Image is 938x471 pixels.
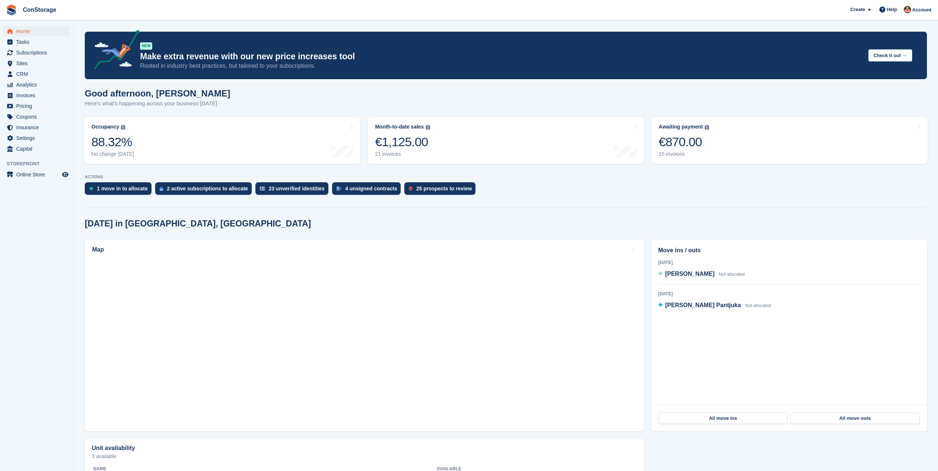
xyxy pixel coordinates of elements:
a: menu [4,144,70,154]
img: icon-info-grey-7440780725fd019a000dd9b08b2336e03edf1995a4989e88bcd33f0948082b44.svg [426,125,430,130]
img: icon-info-grey-7440780725fd019a000dd9b08b2336e03edf1995a4989e88bcd33f0948082b44.svg [705,125,709,130]
div: 1 move in to allocate [97,186,148,191]
div: Awaiting payment [659,124,703,130]
div: Month-to-date sales [375,124,424,130]
a: Month-to-date sales €1,125.00 21 invoices [368,117,644,164]
a: Map [85,240,644,431]
span: Settings [16,133,60,143]
img: Rena Aslanova [904,6,911,13]
img: active_subscription_to_allocate_icon-d502201f5373d7db506a760aba3b589e785aa758c864c3986d89f69b8ff3... [160,186,163,191]
h1: Good afternoon, [PERSON_NAME] [85,88,230,98]
span: Help [887,6,897,13]
span: Not allocated [719,272,745,277]
a: menu [4,48,70,58]
a: menu [4,112,70,122]
h2: [DATE] in [GEOGRAPHIC_DATA], [GEOGRAPHIC_DATA] [85,219,311,229]
div: [DATE] [658,259,920,266]
a: menu [4,80,70,90]
div: 2 active subscriptions to allocate [167,186,248,191]
span: Sites [16,58,60,68]
span: Analytics [16,80,60,90]
div: 4 unsigned contracts [345,186,397,191]
a: menu [4,37,70,47]
img: move_ins_to_allocate_icon-fdf77a2bb77ea45bf5b3d319d69a93e2d87916cf1d5bf7949dd705db3b84f3ca.svg [89,186,93,191]
div: €870.00 [659,134,709,150]
span: Tasks [16,37,60,47]
a: ConStorage [20,4,59,16]
a: 4 unsigned contracts [332,182,405,198]
p: Rooted in industry best practices, but tailored to your subscriptions. [140,62,862,70]
span: Not allocated [745,303,771,308]
div: NEW [140,42,152,50]
img: contract_signature_icon-13c848040528278c33f63329250d36e43548de30e8caae1d1a13099fd9432cc5.svg [337,186,342,191]
a: [PERSON_NAME] Not allocated [658,270,745,279]
img: verify_identity-adf6edd0f0f0b5bbfe63781bf79b02c33cf7c696d77639b501bdc392416b5a36.svg [260,186,265,191]
a: Awaiting payment €870.00 15 invoices [651,117,928,164]
a: menu [4,58,70,68]
a: [PERSON_NAME] Pantjuka Not allocated [658,301,771,310]
span: Invoices [16,90,60,101]
img: stora-icon-8386f47178a22dfd0bd8f6a31ec36ba5ce8667c1dd55bd0f319d3a0aa187defe.svg [6,4,17,15]
h2: Map [92,246,104,253]
span: Online Store [16,169,60,180]
span: Create [850,6,865,13]
h2: Move ins / outs [658,246,920,255]
span: Insurance [16,122,60,133]
h2: Unit availability [92,445,135,451]
div: Occupancy [91,124,119,130]
span: Home [16,26,60,36]
img: price-adjustments-announcement-icon-8257ccfd72463d97f412b2fc003d46551f7dbcb40ab6d574587a9cd5c0d94... [88,30,140,72]
a: All move outs [791,412,920,424]
div: [DATE] [658,291,920,297]
span: [PERSON_NAME] [665,271,715,277]
span: Subscriptions [16,48,60,58]
a: menu [4,26,70,36]
span: Coupons [16,112,60,122]
a: menu [4,90,70,101]
img: prospect-51fa495bee0391a8d652442698ab0144808aea92771e9ea1ae160a38d050c398.svg [409,186,412,191]
span: CRM [16,69,60,79]
a: 25 prospects to review [404,182,479,198]
a: 2 active subscriptions to allocate [155,182,255,198]
a: 23 unverified identities [255,182,332,198]
span: Capital [16,144,60,154]
div: 23 unverified identities [269,186,325,191]
div: 21 invoices [375,151,430,157]
div: 88.32% [91,134,134,150]
div: €1,125.00 [375,134,430,150]
img: icon-info-grey-7440780725fd019a000dd9b08b2336e03edf1995a4989e88bcd33f0948082b44.svg [121,125,125,130]
span: Pricing [16,101,60,111]
span: Account [912,6,931,14]
p: Make extra revenue with our new price increases tool [140,51,862,62]
a: menu [4,122,70,133]
div: 15 invoices [659,151,709,157]
a: menu [4,69,70,79]
a: Occupancy 88.32% No change [DATE] [84,117,360,164]
div: No change [DATE] [91,151,134,157]
p: Here's what's happening across your business [DATE] [85,99,230,108]
span: [PERSON_NAME] Pantjuka [665,302,741,308]
a: 1 move in to allocate [85,182,155,198]
a: menu [4,133,70,143]
a: All move ins [659,412,788,424]
a: Preview store [61,170,70,179]
p: 3 available [92,454,637,459]
p: ACTIONS [85,175,927,179]
div: 25 prospects to review [416,186,472,191]
button: Check it out → [868,49,912,61]
a: menu [4,169,70,180]
span: Storefront [7,160,73,168]
a: menu [4,101,70,111]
